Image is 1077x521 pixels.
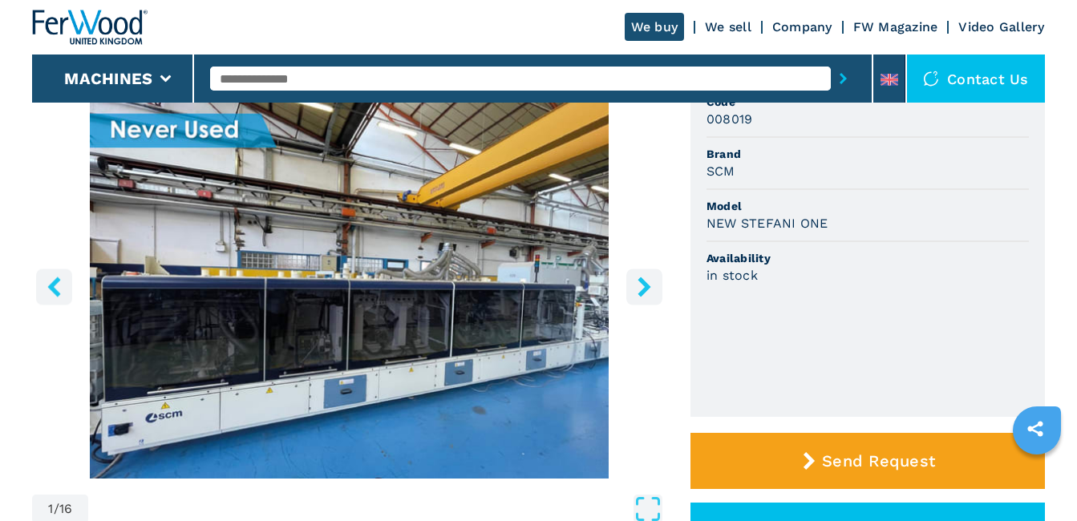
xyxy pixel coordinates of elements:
[36,269,72,305] button: left-button
[1009,449,1065,509] iframe: Chat
[48,503,53,515] span: 1
[958,19,1044,34] a: Video Gallery
[707,250,1029,266] span: Availability
[64,69,152,88] button: Machines
[32,10,148,45] img: Ferwood
[1015,409,1055,449] a: sharethis
[853,19,938,34] a: FW Magazine
[707,146,1029,162] span: Brand
[707,198,1029,214] span: Model
[707,162,735,180] h3: SCM
[707,110,753,128] h3: 008019
[923,71,939,87] img: Contact us
[54,503,59,515] span: /
[707,266,758,285] h3: in stock
[707,214,828,232] h3: NEW STEFANI ONE
[907,55,1045,103] div: Contact us
[32,90,666,479] img: Single Sided Edgebanders SCM NEW STEFANI ONE
[690,433,1045,489] button: Send Request
[32,90,666,479] div: Go to Slide 1
[822,451,935,471] span: Send Request
[59,503,73,515] span: 16
[626,269,662,305] button: right-button
[705,19,751,34] a: We sell
[831,60,856,97] button: submit-button
[625,13,685,41] a: We buy
[772,19,832,34] a: Company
